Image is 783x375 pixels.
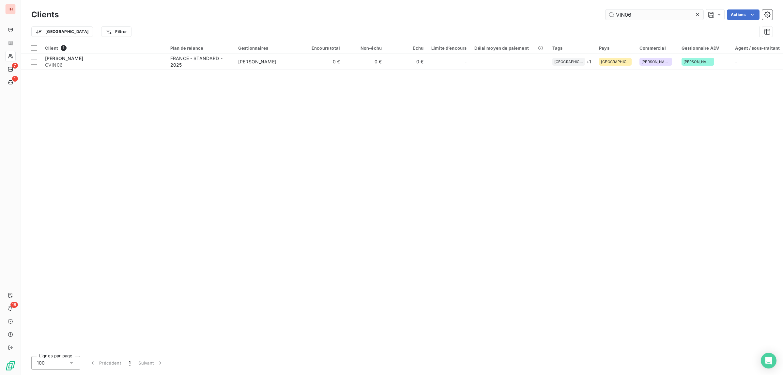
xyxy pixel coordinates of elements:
span: 1 [129,360,130,366]
td: 0 € [302,54,344,70]
span: [PERSON_NAME] [683,60,712,64]
span: - [465,58,467,65]
div: Délai moyen de paiement [474,45,544,51]
span: 18 [10,302,18,308]
div: Gestionnaire ADV [682,45,727,51]
button: 1 [125,356,134,370]
span: [PERSON_NAME] [641,60,670,64]
span: 1 [61,45,67,51]
div: Non-échu [348,45,382,51]
input: Rechercher [606,9,703,20]
td: 0 € [386,54,427,70]
span: - [735,59,737,64]
button: Filtrer [101,26,131,37]
span: CVIN06 [45,62,162,68]
span: 7 [12,63,18,69]
div: Plan de relance [170,45,230,51]
button: Précédent [85,356,125,370]
div: Limite d’encours [431,45,467,51]
button: Actions [727,9,760,20]
div: Pays [599,45,632,51]
div: Tags [552,45,591,51]
span: 100 [37,360,45,366]
span: [GEOGRAPHIC_DATA] [601,60,630,64]
span: Client [45,45,58,51]
div: Commercial [639,45,674,51]
img: Logo LeanPay [5,361,16,371]
span: 1 [12,76,18,82]
span: [PERSON_NAME] [238,59,276,64]
div: TH [5,4,16,14]
div: Gestionnaires [238,45,298,51]
div: Échu [390,45,423,51]
h3: Clients [31,9,59,21]
td: 0 € [344,54,386,70]
span: [PERSON_NAME] [45,56,83,61]
span: + 1 [586,58,591,65]
div: FRANCE - STANDARD - 2025 [170,55,230,68]
span: [GEOGRAPHIC_DATA] [554,60,583,64]
button: Suivant [134,356,167,370]
button: [GEOGRAPHIC_DATA] [31,26,93,37]
div: Open Intercom Messenger [761,353,776,368]
div: Encours total [306,45,340,51]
